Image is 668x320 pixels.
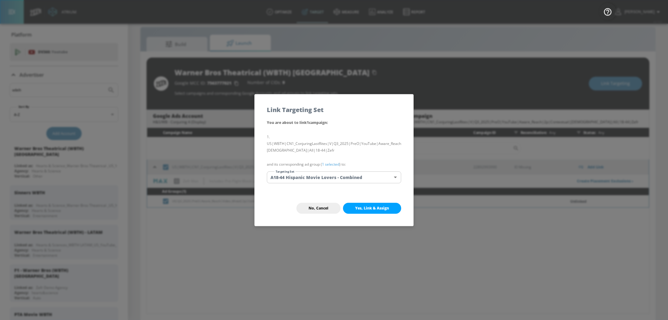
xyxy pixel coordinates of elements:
[343,203,401,214] button: Yes, Link & Assign
[267,161,401,168] p: and its corresponding ad group ( ) to:
[355,206,389,211] span: Yes, Link & Assign
[599,3,616,20] button: Open Resource Center
[267,134,401,154] li: US|WBTH|CN1_ConjuringLastRites|V|Q3_2025|PreO|YouTube|Aware_Reach|2p|Contextual|[DEMOGRAPHIC_DATA...
[322,162,339,167] a: 1 selected
[267,119,401,126] p: You are about to link 1 campaign :
[267,171,401,183] div: A18-44 Hispanic Movie Lovers - Combined
[309,206,328,211] span: No, Cancel
[296,203,341,214] button: No, Cancel
[267,107,323,113] h5: Link Targeting Set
